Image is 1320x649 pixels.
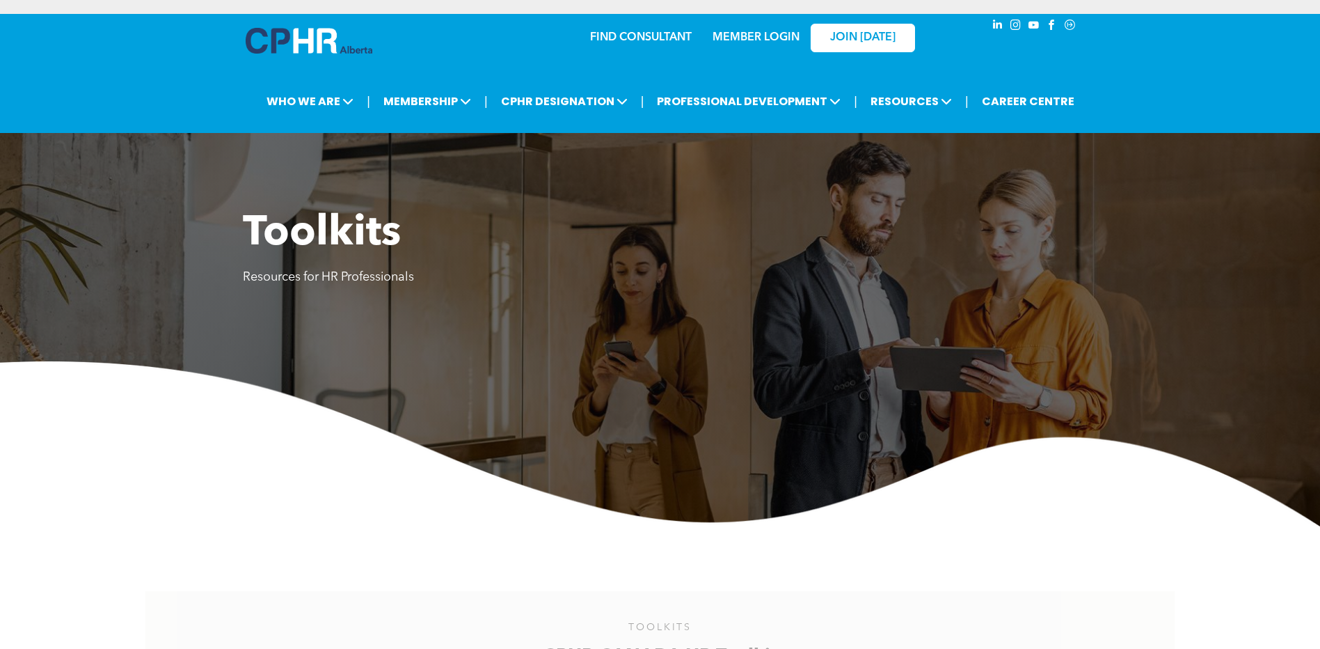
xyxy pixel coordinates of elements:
[243,213,401,255] span: Toolkits
[965,87,969,116] li: |
[641,87,644,116] li: |
[243,271,414,283] span: Resources for HR Professionals
[1026,17,1042,36] a: youtube
[653,88,845,114] span: PROFESSIONAL DEVELOPMENT
[590,32,692,43] a: FIND CONSULTANT
[713,32,800,43] a: MEMBER LOGIN
[1063,17,1078,36] a: Social network
[246,28,372,54] img: A blue and white logo for cp alberta
[830,31,896,45] span: JOIN [DATE]
[484,87,488,116] li: |
[497,88,632,114] span: CPHR DESIGNATION
[379,88,475,114] span: MEMBERSHIP
[866,88,956,114] span: RESOURCES
[367,87,370,116] li: |
[1008,17,1024,36] a: instagram
[1044,17,1060,36] a: facebook
[811,24,915,52] a: JOIN [DATE]
[978,88,1079,114] a: CAREER CENTRE
[262,88,358,114] span: WHO WE ARE
[990,17,1005,36] a: linkedin
[854,87,857,116] li: |
[628,623,692,632] span: TOOLKITS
